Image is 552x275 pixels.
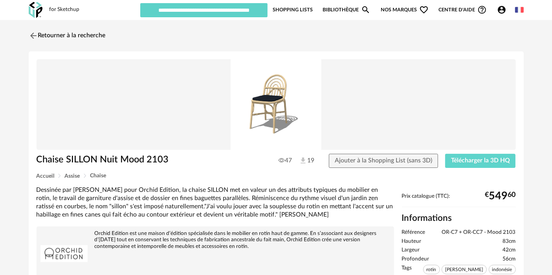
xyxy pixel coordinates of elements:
[497,5,506,15] span: Account Circle icon
[279,157,292,164] span: 47
[489,265,516,274] span: indonésie
[50,6,80,13] div: for Sketchup
[477,5,487,15] span: Help Circle Outline icon
[485,193,516,199] div: € 60
[37,173,55,179] span: Accueil
[402,256,429,263] span: Profondeur
[445,154,516,168] button: Télécharger la 3D HQ
[29,31,38,40] img: svg+xml;base64,PHN2ZyB3aWR0aD0iMjQiIGhlaWdodD0iMjQiIHZpZXdCb3g9IjAgMCAyNCAyNCIgZmlsbD0ibm9uZSIgeG...
[402,213,516,224] h2: Informations
[442,229,516,236] span: OR-C7 + OR-CC7 - Mood 2103
[503,247,516,254] span: 42cm
[423,265,440,274] span: rotin
[329,154,438,168] button: Ajouter à la Shopping List (sans 3D)
[37,59,516,150] img: Product pack shot
[451,157,510,164] span: Télécharger la 3D HQ
[361,5,370,15] span: Magnify icon
[442,265,487,274] span: [PERSON_NAME]
[299,157,314,165] span: 19
[40,230,390,250] div: Orchid Edition est une maison d’édition spécialisée dans le mobilier en rotin haut de gamme. E...
[497,5,510,15] span: Account Circle icon
[503,256,516,263] span: 56cm
[37,186,394,219] div: Dessinée par [PERSON_NAME] pour Orchid Edition, la chaise SILLON met en valeur un des attributs t...
[402,238,422,245] span: Hauteur
[402,193,516,208] div: Prix catalogue (TTC):
[381,2,429,17] span: Nos marques
[90,173,106,178] span: Chaise
[335,157,432,164] span: Ajouter à la Shopping List (sans 3D)
[65,173,80,179] span: Assise
[273,2,313,17] a: Shopping Lists
[323,2,370,17] a: BibliothèqueMagnify icon
[29,2,42,18] img: OXP
[438,5,487,15] span: Centre d'aideHelp Circle Outline icon
[29,27,106,44] a: Retourner à la recherche
[37,173,516,179] div: Breadcrumb
[419,5,429,15] span: Heart Outline icon
[37,154,232,166] h1: Chaise SILLON Nuit Mood 2103
[489,193,508,199] span: 549
[402,229,425,236] span: Référence
[515,5,524,14] img: fr
[299,157,307,165] img: Téléchargements
[503,238,516,245] span: 83cm
[402,247,420,254] span: Largeur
